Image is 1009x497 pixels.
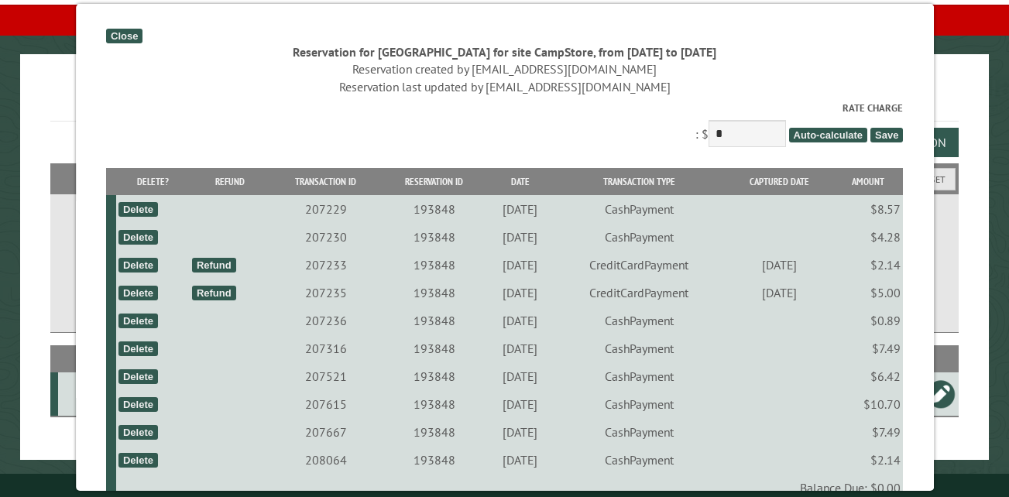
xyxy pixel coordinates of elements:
td: [DATE] [725,251,833,279]
td: $2.14 [833,251,903,279]
th: Refund [189,168,269,195]
td: 193848 [381,418,487,446]
td: 207316 [270,334,381,362]
td: 193848 [381,223,487,251]
td: [DATE] [487,446,553,474]
td: [DATE] [487,195,553,223]
td: [DATE] [487,334,553,362]
td: $4.28 [833,223,903,251]
td: 207229 [270,195,381,223]
td: 207667 [270,418,381,446]
div: Delete [118,286,158,300]
td: CashPayment [553,390,725,418]
th: Reservation ID [381,168,487,195]
div: Delete [118,202,158,217]
div: Refund [192,258,236,272]
td: CreditCardPayment [553,279,725,307]
td: [DATE] [487,251,553,279]
div: Delete [118,453,158,468]
td: 193848 [381,251,487,279]
td: [DATE] [487,362,553,390]
td: [DATE] [487,390,553,418]
td: $0.89 [833,307,903,334]
td: 193848 [381,195,487,223]
td: CashPayment [553,195,725,223]
span: Auto-calculate [788,128,867,142]
td: [DATE] [487,223,553,251]
div: Reservation created by [EMAIL_ADDRESS][DOMAIN_NAME] [106,60,903,77]
td: 207233 [270,251,381,279]
h2: Filters [50,163,959,193]
td: CreditCardPayment [553,251,725,279]
td: $6.42 [833,362,903,390]
th: Site [58,345,194,372]
th: Amount [833,168,903,195]
td: CashPayment [553,223,725,251]
div: Reservation last updated by [EMAIL_ADDRESS][DOMAIN_NAME] [106,78,903,95]
th: Captured Date [725,168,833,195]
td: 193848 [381,390,487,418]
div: Delete [118,258,158,272]
td: 193848 [381,279,487,307]
div: Reservation for [GEOGRAPHIC_DATA] for site CampStore, from [DATE] to [DATE] [106,43,903,60]
td: CashPayment [553,418,725,446]
th: Delete? [115,168,189,195]
td: 193848 [381,307,487,334]
td: [DATE] [725,279,833,307]
td: 207235 [270,279,381,307]
div: Delete [118,369,158,384]
td: $7.49 [833,418,903,446]
span: Save [870,128,903,142]
th: Date [487,168,553,195]
td: [DATE] [487,279,553,307]
td: CashPayment [553,307,725,334]
td: 208064 [270,446,381,474]
div: CampStore [64,386,191,402]
div: Close [106,29,142,43]
div: : $ [106,101,903,151]
td: 207615 [270,390,381,418]
td: $5.00 [833,279,903,307]
td: $10.70 [833,390,903,418]
div: Delete [118,314,158,328]
td: $7.49 [833,334,903,362]
div: Delete [118,425,158,440]
th: Transaction ID [270,168,381,195]
td: 193848 [381,446,487,474]
td: 193848 [381,334,487,362]
div: Delete [118,341,158,356]
td: 193848 [381,362,487,390]
td: 207236 [270,307,381,334]
td: CashPayment [553,362,725,390]
td: $2.14 [833,446,903,474]
div: Delete [118,397,158,412]
td: [DATE] [487,418,553,446]
th: Transaction Type [553,168,725,195]
td: 207521 [270,362,381,390]
td: CashPayment [553,334,725,362]
td: $8.57 [833,195,903,223]
td: [DATE] [487,307,553,334]
label: Rate Charge [106,101,903,115]
td: 207230 [270,223,381,251]
div: Delete [118,230,158,245]
h1: Reservations [50,79,959,122]
div: Refund [192,286,236,300]
td: CashPayment [553,446,725,474]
